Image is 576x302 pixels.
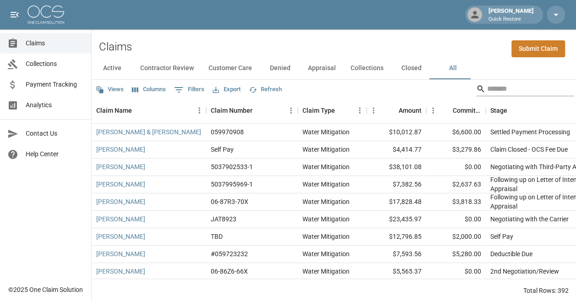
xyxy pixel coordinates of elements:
button: Menu [367,104,380,117]
button: Menu [284,104,298,117]
div: $23,435.97 [367,211,426,228]
span: Collections [26,59,84,69]
div: Claim Number [206,98,298,123]
button: Sort [386,104,399,117]
div: $4,414.77 [367,141,426,159]
div: Claim Type [298,98,367,123]
div: Amount [399,98,422,123]
div: Water Mitigation [302,180,350,189]
div: $3,279.86 [426,141,486,159]
a: [PERSON_NAME] [96,145,145,154]
a: [PERSON_NAME] [96,197,145,206]
span: Claims [26,38,84,48]
button: Menu [353,104,367,117]
a: Submit Claim [511,40,565,57]
a: [PERSON_NAME] [96,162,145,171]
div: 06-86Z6-66X [211,267,248,276]
div: $6,600.00 [426,124,486,141]
div: $38,101.08 [367,159,426,176]
div: 5037995969-1 [211,180,253,189]
button: Menu [192,104,206,117]
button: Active [92,57,133,79]
div: Search [476,82,574,98]
div: Water Mitigation [302,249,350,258]
div: $0.00 [426,159,486,176]
div: Claim Number [211,98,252,123]
div: 06-87R3-70X [211,197,248,206]
div: Water Mitigation [302,214,350,224]
button: Customer Care [201,57,259,79]
p: Quick Restore [488,16,534,23]
div: $7,593.56 [367,246,426,263]
div: 2nd Negotiation/Review [490,267,559,276]
div: TBD [211,232,223,241]
button: Sort [507,104,520,117]
div: $10,012.87 [367,124,426,141]
div: $3,818.33 [426,193,486,211]
div: Total Rows: 392 [523,286,569,295]
a: [PERSON_NAME] [96,249,145,258]
a: [PERSON_NAME] [96,180,145,189]
button: Refresh [247,82,284,97]
button: Closed [391,57,432,79]
div: Committed Amount [453,98,481,123]
div: Claim Name [96,98,132,123]
a: [PERSON_NAME] [96,214,145,224]
div: Negotiating with the Carrier [490,214,569,224]
div: Water Mitigation [302,197,350,206]
button: open drawer [5,5,24,24]
button: Collections [343,57,391,79]
button: Sort [132,104,145,117]
span: Analytics [26,100,84,110]
a: [PERSON_NAME] [96,232,145,241]
button: All [432,57,473,79]
span: Payment Tracking [26,80,84,89]
div: Deductible Due [490,249,532,258]
div: $2,000.00 [426,228,486,246]
div: JAT8923 [211,214,236,224]
span: Contact Us [26,129,84,138]
div: Amount [367,98,426,123]
div: 059970908 [211,127,244,137]
div: Stage [490,98,507,123]
div: Claim Name [92,98,206,123]
div: © 2025 One Claim Solution [8,285,83,294]
h2: Claims [99,40,132,54]
div: Water Mitigation [302,232,350,241]
div: $7,382.56 [367,176,426,193]
div: Self Pay [211,145,234,154]
button: Menu [426,104,440,117]
div: #059723232 [211,249,248,258]
div: $2,637.63 [426,176,486,193]
button: Sort [335,104,348,117]
div: Settled Payment Processing [490,127,570,137]
span: Help Center [26,149,84,159]
button: Export [210,82,243,97]
a: [PERSON_NAME] & [PERSON_NAME] [96,127,201,137]
div: Committed Amount [426,98,486,123]
button: Sort [440,104,453,117]
button: Denied [259,57,301,79]
div: $0.00 [426,263,486,280]
div: 5037902533-1 [211,162,253,171]
div: Claim Closed - OCS Fee Due [490,145,568,154]
div: Water Mitigation [302,127,350,137]
button: Views [93,82,126,97]
button: Sort [252,104,265,117]
button: Appraisal [301,57,343,79]
button: Show filters [172,82,207,97]
button: Contractor Review [133,57,201,79]
div: $17,828.48 [367,193,426,211]
div: Water Mitigation [302,162,350,171]
div: [PERSON_NAME] [485,6,538,23]
div: dynamic tabs [92,57,576,79]
img: ocs-logo-white-transparent.png [27,5,64,24]
div: Water Mitigation [302,267,350,276]
div: $5,280.00 [426,246,486,263]
div: $12,796.85 [367,228,426,246]
div: Self Pay [490,232,513,241]
div: $0.00 [426,211,486,228]
div: Claim Type [302,98,335,123]
div: $5,565.37 [367,263,426,280]
div: Water Mitigation [302,145,350,154]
